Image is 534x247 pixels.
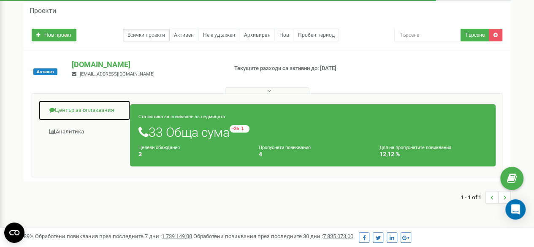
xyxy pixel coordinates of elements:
[123,29,170,41] a: Всички проекти
[461,182,511,212] nav: ...
[259,151,366,157] h4: 4
[32,29,76,41] a: Нов проект
[239,29,275,41] a: Архивиран
[193,233,353,239] span: Обработени повиквания през последните 30 дни :
[198,29,239,41] a: Не е удължен
[323,233,353,239] u: 7 835 073,00
[33,68,57,75] span: Активен
[35,233,192,239] span: Обработени повиквания през последните 7 дни :
[379,151,487,157] h4: 12,12 %
[234,65,342,73] p: Текущите разходи са активни до: [DATE]
[230,125,249,133] small: -26
[461,191,485,204] span: 1 - 1 of 1
[38,100,130,121] a: Център за оплаквания
[293,29,339,41] a: Пробен период
[138,151,246,157] h4: 3
[138,125,487,139] h1: 33 Обща сума
[80,71,154,77] span: [EMAIL_ADDRESS][DOMAIN_NAME]
[461,29,489,41] button: Търсене
[138,114,225,119] small: Статистика за повикване за седмицата
[162,233,192,239] u: 1 739 149,00
[394,29,461,41] input: Търсене
[379,145,451,150] small: Дял на пропуснатите повиквания
[4,223,24,243] button: Open CMP widget
[138,145,180,150] small: Целеви обаждания
[169,29,198,41] a: Активен
[259,145,311,150] small: Пропуснати повиквания
[72,59,220,70] p: [DOMAIN_NAME]
[274,29,293,41] a: Нов
[38,122,130,142] a: Аналитика
[505,199,526,220] div: Open Intercom Messenger
[30,7,56,15] h5: Проекти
